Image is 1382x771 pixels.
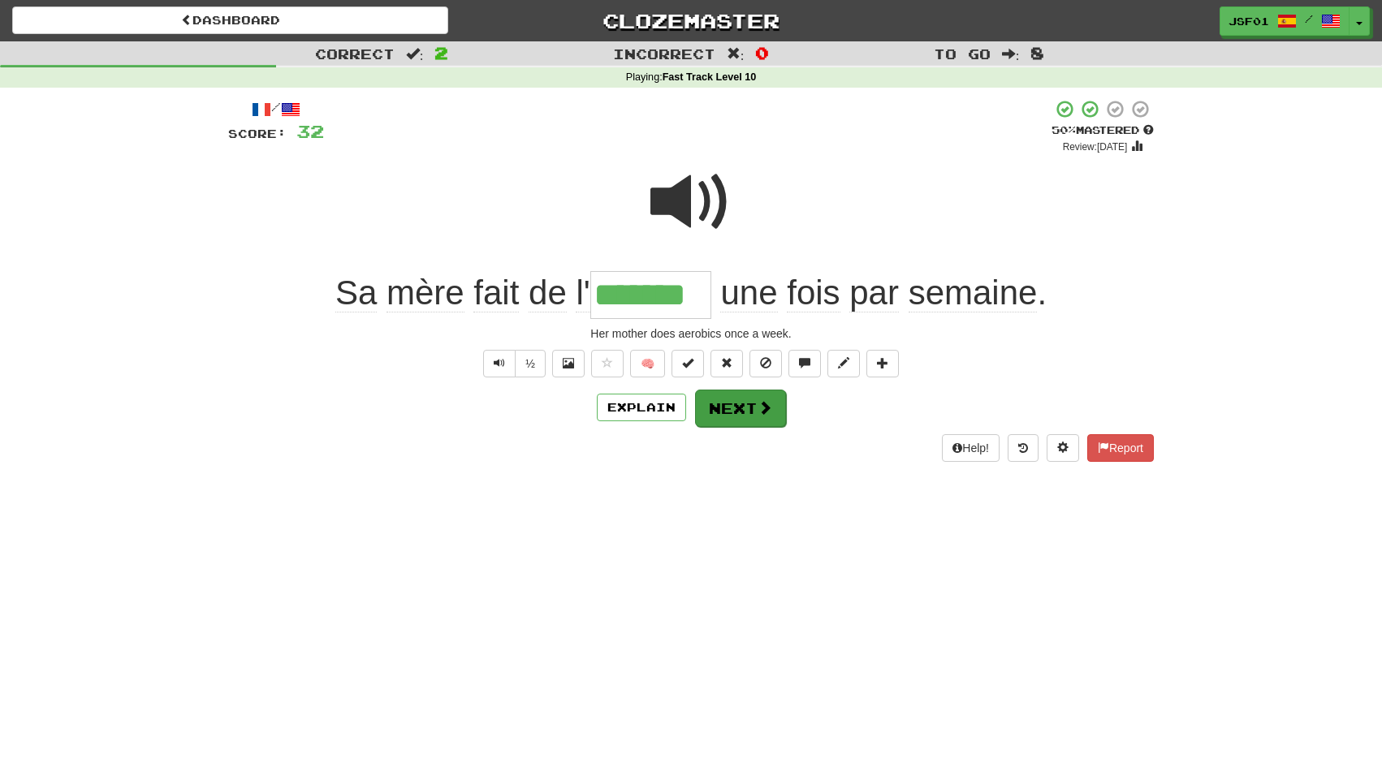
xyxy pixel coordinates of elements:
[228,127,287,140] span: Score:
[672,350,704,377] button: Set this sentence to 100% Mastered (alt+m)
[755,43,769,62] span: 0
[473,274,519,312] span: fait
[1002,47,1020,61] span: :
[480,350,546,377] div: Text-to-speech controls
[483,350,516,377] button: Play sentence audio (ctl+space)
[1220,6,1350,36] a: JSF01 /
[335,274,377,312] span: Sa
[727,47,745,61] span: :
[434,43,448,62] span: 2
[849,274,899,312] span: par
[12,6,448,34] a: Dashboard
[942,434,1000,462] button: Help!
[866,350,899,377] button: Add to collection (alt+a)
[315,45,395,62] span: Correct
[529,274,567,312] span: de
[1087,434,1154,462] button: Report
[1052,123,1154,138] div: Mastered
[1229,14,1269,28] span: JSF01
[613,45,715,62] span: Incorrect
[406,47,424,61] span: :
[663,71,757,83] strong: Fast Track Level 10
[720,274,777,312] span: une
[749,350,782,377] button: Ignore sentence (alt+i)
[934,45,991,62] span: To go
[597,394,686,421] button: Explain
[228,325,1154,342] div: Her mother does aerobics once a week.
[296,121,324,141] span: 32
[473,6,909,35] a: Clozemaster
[228,99,324,119] div: /
[1305,13,1313,24] span: /
[788,350,821,377] button: Discuss sentence (alt+u)
[576,274,590,312] span: l'
[1052,123,1076,136] span: 50 %
[552,350,585,377] button: Show image (alt+x)
[787,274,840,312] span: fois
[630,350,665,377] button: 🧠
[1063,141,1128,153] small: Review: [DATE]
[1008,434,1039,462] button: Round history (alt+y)
[711,274,1047,312] span: .
[1030,43,1044,62] span: 8
[695,390,786,427] button: Next
[710,350,743,377] button: Reset to 0% Mastered (alt+r)
[591,350,624,377] button: Favorite sentence (alt+f)
[387,274,464,312] span: mère
[827,350,860,377] button: Edit sentence (alt+d)
[909,274,1038,312] span: semaine
[515,350,546,377] button: ½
